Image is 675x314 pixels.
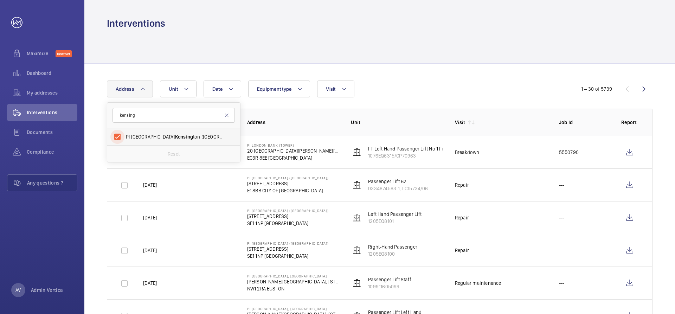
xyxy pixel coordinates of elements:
p: 109911605099 [368,283,411,290]
span: Equipment type [257,86,292,92]
p: Job Id [559,119,610,126]
p: --- [559,280,565,287]
span: Any questions ? [27,179,77,186]
p: --- [559,181,565,188]
img: elevator.svg [353,213,361,222]
p: PI [GEOGRAPHIC_DATA] ([GEOGRAPHIC_DATA]) [247,241,329,245]
img: elevator.svg [353,148,361,156]
h1: Interventions [107,17,165,30]
p: FF Left Hand Passenger Lift No 1 Fire Fighting [368,145,467,152]
button: Address [107,81,153,97]
p: [PERSON_NAME][GEOGRAPHIC_DATA], [STREET_ADDRESS] [247,278,340,285]
span: My addresses [27,89,77,96]
button: Unit [160,81,197,97]
p: 1205EQ8100 [368,250,417,257]
p: SE1 1NP [GEOGRAPHIC_DATA] [247,252,329,259]
div: 1 – 30 of 5739 [581,85,612,92]
p: AV [15,287,21,294]
p: EC3R 8EE [GEOGRAPHIC_DATA] [247,154,340,161]
p: --- [559,247,565,254]
p: Right-Hand Passenger [368,243,417,250]
div: Regular maintenance [455,280,501,287]
p: [STREET_ADDRESS] [247,245,329,252]
div: Repair [455,214,469,221]
p: [DATE] [143,181,157,188]
p: PI [GEOGRAPHIC_DATA] ([GEOGRAPHIC_DATA]) [247,209,329,213]
span: Maximize [27,50,56,57]
p: [DATE] [143,280,157,287]
span: PI [GEOGRAPHIC_DATA] ton ([GEOGRAPHIC_DATA]) - [STREET_ADDRESS][PERSON_NAME], TON SW5 9QJ [126,133,223,140]
img: elevator.svg [353,279,361,287]
p: [DATE] [143,247,157,254]
span: Address [116,86,134,92]
p: --- [559,214,565,221]
p: PI [GEOGRAPHIC_DATA] ([GEOGRAPHIC_DATA]) [247,176,329,180]
p: PI [GEOGRAPHIC_DATA], [GEOGRAPHIC_DATA] [247,274,340,278]
div: Repair [455,181,469,188]
p: Admin Vertica [31,287,63,294]
button: Date [204,81,241,97]
input: Search by address [112,108,235,123]
button: Equipment type [248,81,310,97]
p: [STREET_ADDRESS] [247,180,329,187]
span: Kensing [175,134,193,140]
p: Left Hand Passenger Lift [368,211,422,218]
p: SE1 1NP [GEOGRAPHIC_DATA] [247,220,329,227]
div: Breakdown [455,149,480,156]
p: Passenger Lift Staff [368,276,411,283]
p: Address [247,119,340,126]
p: NW1 2RA EUSTON [247,285,340,292]
span: Unit [169,86,178,92]
p: E1 8BB CITY OF [GEOGRAPHIC_DATA] [247,187,329,194]
p: Report [621,119,638,126]
p: 1076EQ6315/CP70963 [368,152,467,159]
p: [DATE] [143,214,157,221]
button: Visit [317,81,354,97]
p: PI [GEOGRAPHIC_DATA], [GEOGRAPHIC_DATA] [247,307,340,311]
p: 20 [GEOGRAPHIC_DATA][PERSON_NAME][PERSON_NAME] [247,147,340,154]
img: elevator.svg [353,246,361,255]
p: [STREET_ADDRESS] [247,213,329,220]
p: Visit [455,119,465,126]
img: elevator.svg [353,181,361,189]
span: Dashboard [27,70,77,77]
div: Repair [455,247,469,254]
p: Reset [168,150,180,158]
span: Documents [27,129,77,136]
p: Unit [351,119,444,126]
p: 5550790 [559,149,579,156]
span: Visit [326,86,335,92]
span: Date [212,86,223,92]
p: 0334874583-1, LC15734/06 [368,185,428,192]
span: Interventions [27,109,77,116]
p: Passenger Lift B2 [368,178,428,185]
p: 1205EQ8101 [368,218,422,225]
span: Compliance [27,148,77,155]
p: PI London Bank (Tower) [247,143,340,147]
span: Discover [56,50,72,57]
